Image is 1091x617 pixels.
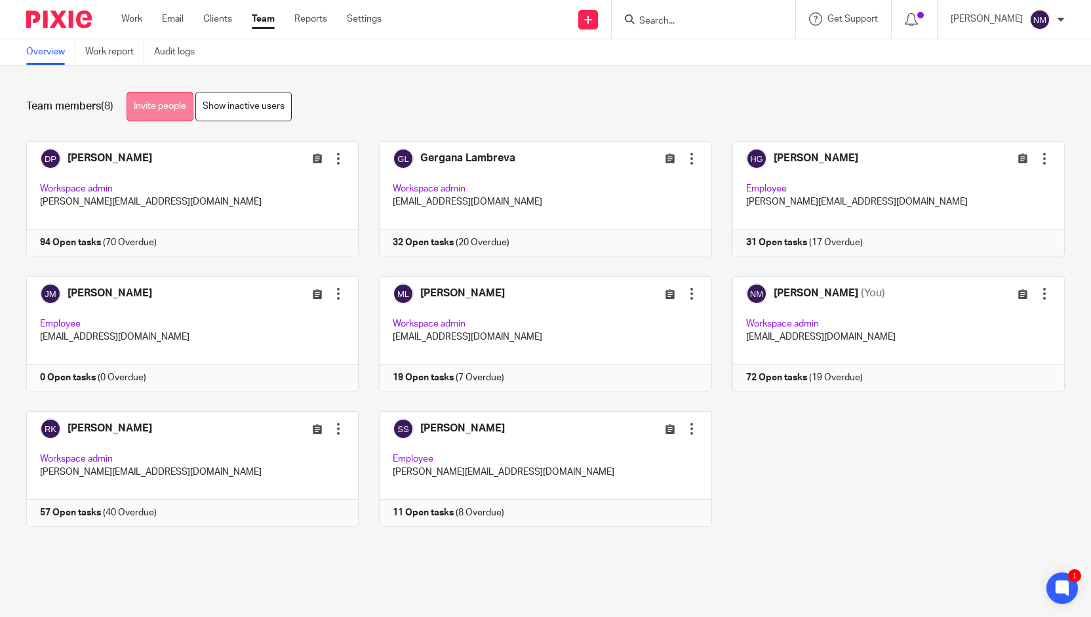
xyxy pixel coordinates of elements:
[26,10,92,28] img: Pixie
[26,100,113,113] h1: Team members
[294,12,327,26] a: Reports
[347,12,382,26] a: Settings
[127,92,193,121] a: Invite people
[101,101,113,111] span: (8)
[85,39,144,65] a: Work report
[203,12,232,26] a: Clients
[1068,569,1081,582] div: 1
[154,39,205,65] a: Audit logs
[26,39,75,65] a: Overview
[195,92,292,121] a: Show inactive users
[827,14,878,24] span: Get Support
[638,16,756,28] input: Search
[252,12,275,26] a: Team
[162,12,184,26] a: Email
[951,12,1023,26] p: [PERSON_NAME]
[1029,9,1050,30] img: svg%3E
[121,12,142,26] a: Work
